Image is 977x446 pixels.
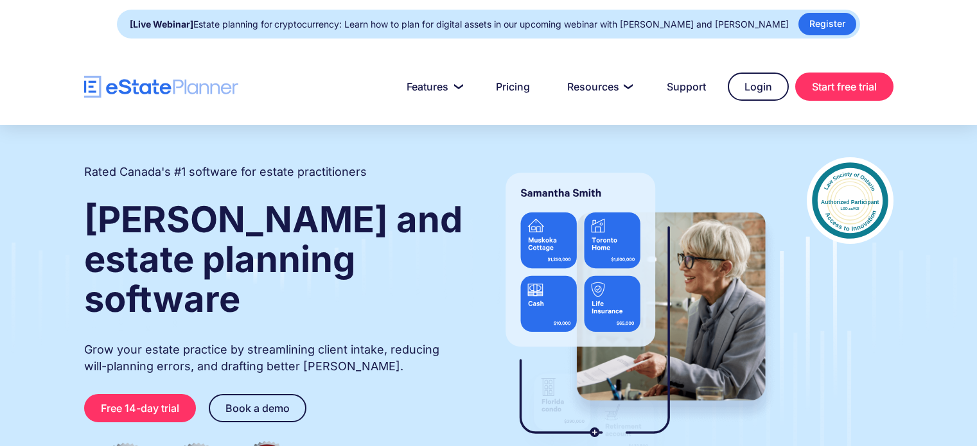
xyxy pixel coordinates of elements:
[130,15,789,33] div: Estate planning for cryptocurrency: Learn how to plan for digital assets in our upcoming webinar ...
[84,198,462,321] strong: [PERSON_NAME] and estate planning software
[795,73,893,101] a: Start free trial
[84,76,238,98] a: home
[798,13,856,35] a: Register
[84,164,367,180] h2: Rated Canada's #1 software for estate practitioners
[84,394,196,422] a: Free 14-day trial
[728,73,789,101] a: Login
[84,341,464,375] p: Grow your estate practice by streamlining client intake, reducing will-planning errors, and draft...
[391,74,474,99] a: Features
[480,74,545,99] a: Pricing
[209,394,306,422] a: Book a demo
[651,74,721,99] a: Support
[552,74,645,99] a: Resources
[130,19,193,30] strong: [Live Webinar]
